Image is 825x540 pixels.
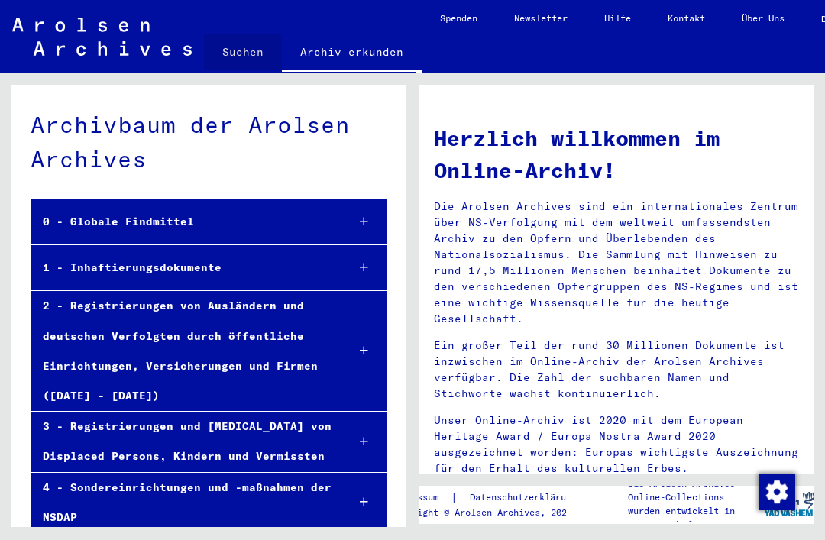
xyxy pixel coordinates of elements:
[31,108,387,176] div: Archivbaum der Arolsen Archives
[204,34,282,70] a: Suchen
[434,338,798,402] p: Ein großer Teil der rund 30 Millionen Dokumente ist inzwischen im Online-Archiv der Arolsen Archi...
[12,18,192,56] img: Arolsen_neg.svg
[434,199,798,327] p: Die Arolsen Archives sind ein internationales Zentrum über NS-Verfolgung mit dem weltweit umfasse...
[628,477,764,504] p: Die Arolsen Archives Online-Collections
[390,506,595,519] p: Copyright © Arolsen Archives, 2021
[31,473,334,532] div: 4 - Sondereinrichtungen und -maßnahmen der NSDAP
[31,291,334,411] div: 2 - Registrierungen von Ausländern und deutschen Verfolgten durch öffentliche Einrichtungen, Vers...
[31,412,334,471] div: 3 - Registrierungen und [MEDICAL_DATA] von Displaced Persons, Kindern und Vermissten
[458,490,595,506] a: Datenschutzerklärung
[390,490,451,506] a: Impressum
[758,473,794,509] div: Zustimmung ändern
[31,253,334,283] div: 1 - Inhaftierungsdokumente
[759,474,795,510] img: Zustimmung ändern
[434,122,798,186] h1: Herzlich willkommen im Online-Archiv!
[434,412,798,477] p: Unser Online-Archiv ist 2020 mit dem European Heritage Award / Europa Nostra Award 2020 ausgezeic...
[390,490,595,506] div: |
[31,207,334,237] div: 0 - Globale Findmittel
[628,504,764,532] p: wurden entwickelt in Partnerschaft mit
[282,34,422,73] a: Archiv erkunden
